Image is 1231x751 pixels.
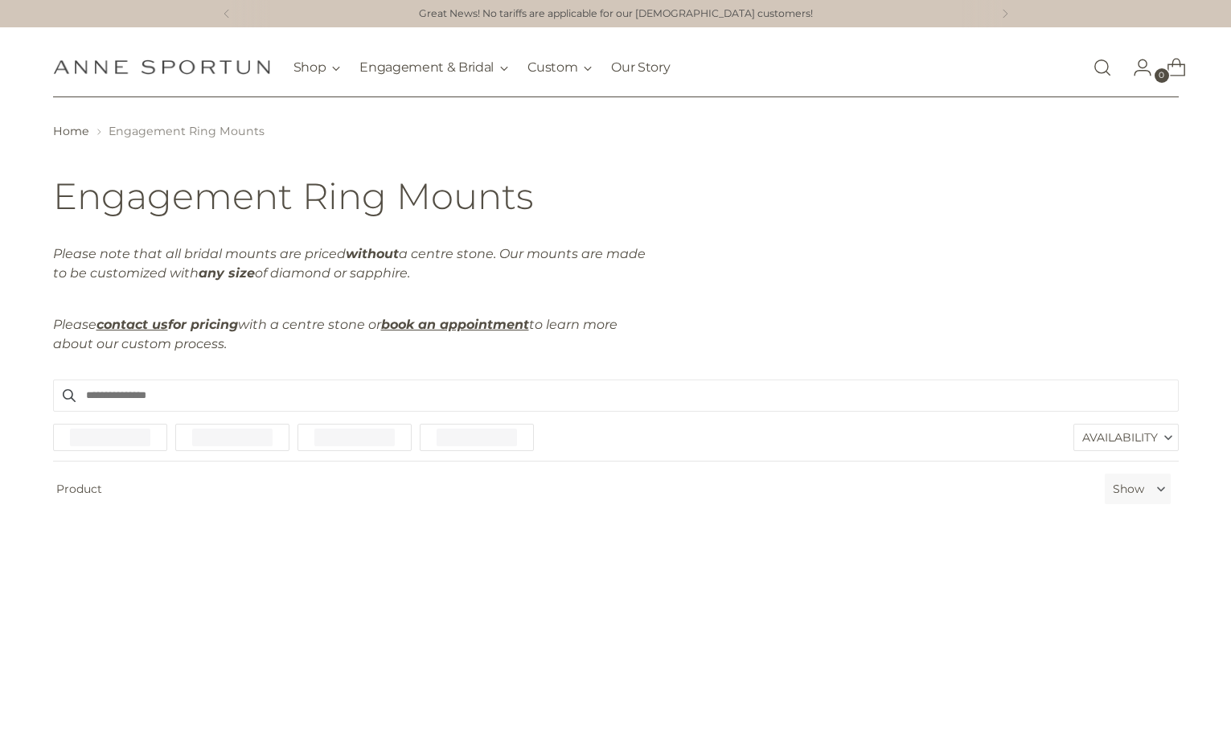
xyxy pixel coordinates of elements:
[53,380,1179,412] input: Search products
[346,246,399,261] strong: without
[53,317,618,351] em: Please with a centre stone or to learn more about our custom process.
[53,124,89,138] a: Home
[359,50,508,85] button: Engagement & Bridal
[109,124,265,138] span: Engagement Ring Mounts
[96,317,168,332] a: contact us
[1113,481,1144,498] label: Show
[96,317,238,332] strong: for pricing
[293,50,341,85] button: Shop
[1086,51,1118,84] a: Open search modal
[53,246,646,281] span: Please note that all bridal mounts are priced a centre stone. Our mounts are made to be customize...
[381,317,529,332] a: book an appointment
[47,474,1098,504] span: Product
[53,60,270,75] a: Anne Sportun Fine Jewellery
[611,50,670,85] a: Our Story
[527,50,592,85] button: Custom
[199,265,255,281] strong: any size
[419,6,813,22] a: Great News! No tariffs are applicable for our [DEMOGRAPHIC_DATA] customers!
[1082,425,1158,450] span: Availability
[1154,51,1186,84] a: Open cart modal
[1155,68,1169,83] span: 0
[1074,425,1178,450] label: Availability
[53,123,1179,140] nav: breadcrumbs
[53,176,534,216] h1: Engagement Ring Mounts
[1120,51,1152,84] a: Go to the account page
